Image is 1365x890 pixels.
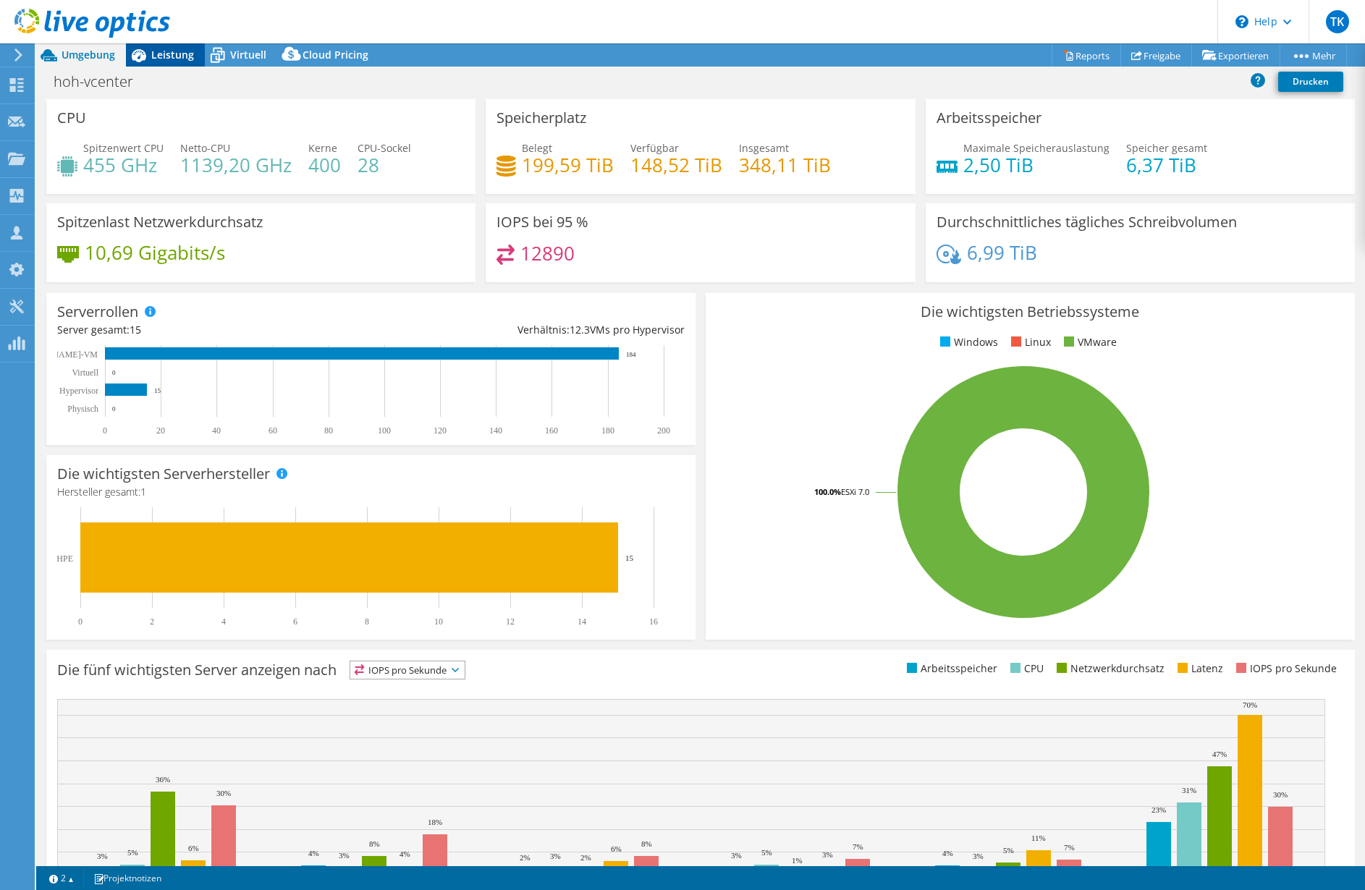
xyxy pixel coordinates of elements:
[358,141,411,155] span: CPU-Sockel
[739,157,831,173] h4: 348,11 TiB
[1126,157,1207,173] h4: 6,37 TiB
[520,853,531,862] text: 2%
[308,157,341,173] h4: 400
[1182,786,1196,794] text: 31%
[154,387,161,394] text: 15
[180,157,292,173] h4: 1139,20 GHz
[903,661,997,677] li: Arbeitsspeicher
[1007,334,1051,350] li: Linux
[937,214,1237,230] h3: Durchschnittliches tägliches Schreibvolumen
[1191,44,1280,67] a: Exportieren
[369,839,380,848] text: 8%
[156,775,170,784] text: 36%
[973,852,984,860] text: 3%
[180,141,230,155] span: Netto-CPU
[308,849,319,857] text: 4%
[814,486,841,497] tspan: 100.0%
[841,486,869,497] tspan: ESXi 7.0
[371,322,684,338] div: Verhältnis: VMs pro Hypervisor
[520,245,575,261] h4: 12890
[47,74,156,90] h1: hoh-vcenter
[967,245,1037,260] h4: 6,99 TiB
[489,425,502,436] text: 140
[1273,790,1288,799] text: 30%
[649,616,658,627] text: 16
[293,616,297,627] text: 6
[630,141,679,155] span: Verfügbar
[1326,10,1349,33] span: TK
[83,157,164,173] h4: 455 GHz
[221,616,226,627] text: 4
[150,616,154,627] text: 2
[739,141,789,155] span: Insgesamt
[1243,700,1257,709] text: 70%
[358,157,411,173] h4: 28
[72,368,98,378] text: Virtuell
[601,425,614,436] text: 180
[717,304,1344,320] h3: Die wichtigsten Betriebssysteme
[611,844,622,853] text: 6%
[140,485,146,499] span: 1
[78,616,83,627] text: 0
[506,616,515,627] text: 12
[57,110,86,126] h3: CPU
[97,852,108,860] text: 3%
[761,848,772,857] text: 5%
[496,214,588,230] h3: IOPS bei 95 %
[1151,805,1166,814] text: 23%
[942,849,953,857] text: 4%
[570,323,590,336] span: 12.3
[937,334,998,350] li: Windows
[83,869,172,887] a: Projektnotizen
[127,848,138,857] text: 5%
[792,856,803,865] text: 1%
[1174,661,1223,677] li: Latenz
[1126,141,1207,155] span: Speicher gesamt
[67,404,98,414] text: Physisch
[378,425,391,436] text: 100
[937,110,1041,126] h3: Arbeitsspeicher
[308,141,337,155] span: Kerne
[625,554,634,562] text: 15
[1053,661,1165,677] li: Netzwerkdurchsatz
[130,323,141,336] span: 15
[853,842,863,851] text: 7%
[57,322,371,338] div: Server gesamt:
[522,141,552,155] span: Belegt
[496,110,586,126] h3: Speicherplatz
[428,818,442,826] text: 18%
[56,554,73,564] text: HPE
[657,425,670,436] text: 200
[269,425,277,436] text: 60
[324,425,333,436] text: 80
[822,850,833,859] text: 3%
[1278,72,1343,92] a: Drucken
[230,48,266,62] span: Virtuell
[57,214,263,230] h3: Spitzenlast Netzwerkdurchsatz
[580,853,591,862] text: 2%
[365,616,369,627] text: 8
[339,851,350,860] text: 3%
[1212,750,1227,758] text: 47%
[112,405,116,412] text: 0
[1233,661,1337,677] li: IOPS pro Sekunde
[1064,843,1075,852] text: 7%
[434,425,447,436] text: 120
[83,141,164,155] span: Spitzenwert CPU
[350,661,465,679] span: IOPS pro Sekunde
[1003,846,1014,855] text: 5%
[1052,44,1121,67] a: Reports
[400,849,410,858] text: 4%
[112,369,116,376] text: 0
[963,141,1110,155] span: Maximale Speicherauslastung
[630,157,722,173] h4: 148,52 TiB
[1060,334,1117,350] li: VMware
[151,48,194,62] span: Leistung
[39,869,84,887] a: 2
[1120,44,1192,67] a: Freigabe
[62,48,115,62] span: Umgebung
[545,425,558,436] text: 160
[303,48,368,62] span: Cloud Pricing
[156,425,165,436] text: 20
[963,157,1110,173] h4: 2,50 TiB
